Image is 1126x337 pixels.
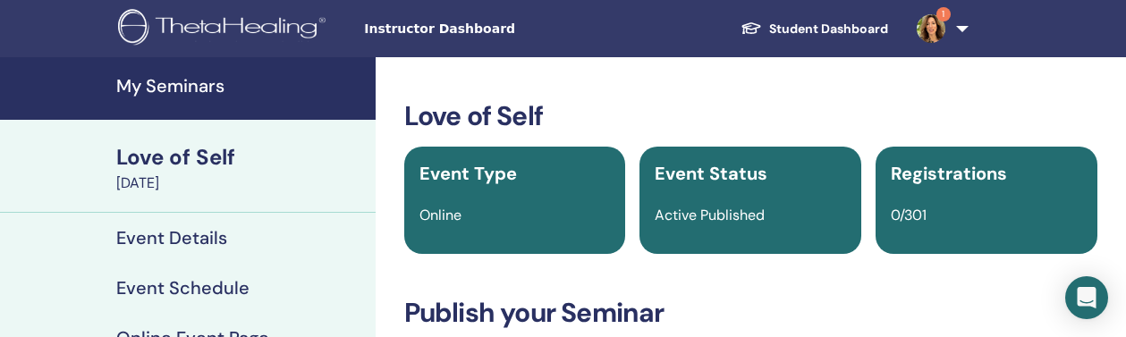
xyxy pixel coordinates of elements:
span: Online [419,206,461,224]
h4: Event Details [116,227,227,249]
div: [DATE] [116,173,365,194]
span: Active Published [655,206,765,224]
div: Love of Self [116,142,365,173]
span: Event Status [655,162,767,185]
h4: My Seminars [116,75,365,97]
span: Event Type [419,162,517,185]
img: logo.png [118,9,332,49]
a: Student Dashboard [726,13,902,46]
span: 0/301 [891,206,927,224]
span: Registrations [891,162,1007,185]
span: Instructor Dashboard [364,20,632,38]
h4: Event Schedule [116,277,250,299]
h3: Love of Self [404,100,1097,132]
span: 1 [936,7,951,21]
img: default.jpg [917,14,945,43]
img: graduation-cap-white.svg [741,21,762,36]
div: Open Intercom Messenger [1065,276,1108,319]
a: Love of Self[DATE] [106,142,376,194]
h3: Publish your Seminar [404,297,1097,329]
